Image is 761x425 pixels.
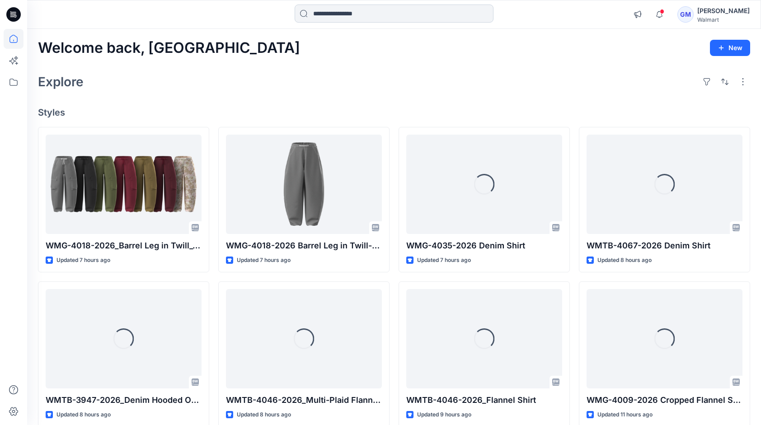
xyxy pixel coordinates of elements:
button: New [710,40,750,56]
p: WMTB-4046-2026_Multi-Plaid Flannel Shirt [226,394,382,406]
p: WMG-4009-2026 Cropped Flannel Shirt [587,394,742,406]
p: WMG-4035-2026 Denim Shirt [406,239,562,252]
p: Updated 9 hours ago [417,410,471,420]
div: GM [677,6,694,23]
div: Walmart [697,16,750,23]
p: Updated 7 hours ago [417,256,471,265]
a: WMG-4018-2026 Barrel Leg in Twill-HK-With SS [226,135,382,234]
p: WMTB-4067-2026 Denim Shirt [587,239,742,252]
h4: Styles [38,107,750,118]
p: Updated 8 hours ago [597,256,652,265]
p: Updated 7 hours ago [56,256,110,265]
p: Updated 11 hours ago [597,410,653,420]
p: Updated 8 hours ago [237,410,291,420]
p: WMTB-4046-2026_Flannel Shirt [406,394,562,406]
p: WMTB-3947-2026_Denim Hooded Overshirt [46,394,202,406]
h2: Explore [38,75,84,89]
p: WMG-4018-2026_Barrel Leg in Twill_Opt 2-HK Version-Styling [46,239,202,252]
p: WMG-4018-2026 Barrel Leg in Twill-HK-With SS [226,239,382,252]
p: Updated 7 hours ago [237,256,291,265]
a: WMG-4018-2026_Barrel Leg in Twill_Opt 2-HK Version-Styling [46,135,202,234]
p: Updated 8 hours ago [56,410,111,420]
div: [PERSON_NAME] [697,5,750,16]
h2: Welcome back, [GEOGRAPHIC_DATA] [38,40,300,56]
